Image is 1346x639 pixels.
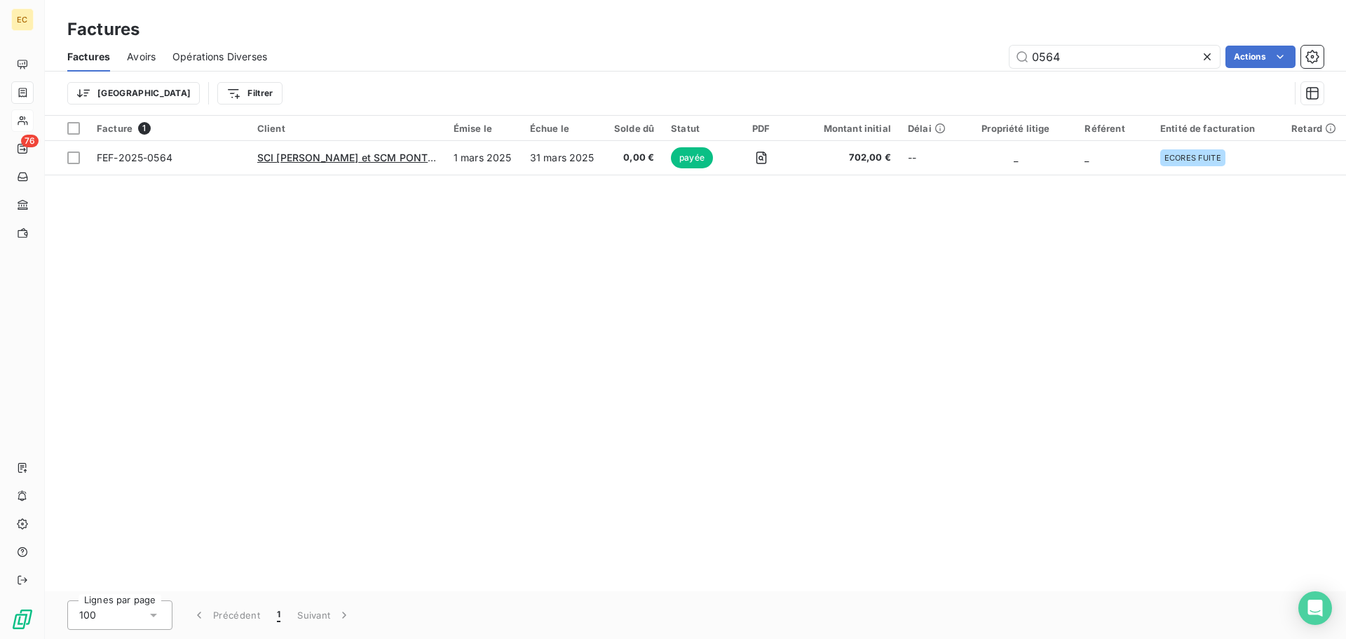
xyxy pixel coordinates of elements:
[1298,591,1332,625] div: Open Intercom Messenger
[908,123,946,134] div: Délai
[21,135,39,147] span: 76
[899,141,955,175] td: --
[67,82,200,105] button: [GEOGRAPHIC_DATA]
[530,123,596,134] div: Échue le
[67,17,140,42] h3: Factures
[445,141,522,175] td: 1 mars 2025
[79,608,96,622] span: 100
[67,50,110,64] span: Factures
[454,123,513,134] div: Émise le
[613,151,654,165] span: 0,00 €
[805,123,891,134] div: Montant initial
[257,123,437,134] div: Client
[522,141,604,175] td: 31 mars 2025
[11,608,34,631] img: Logo LeanPay
[268,600,289,630] button: 1
[217,82,282,105] button: Filtrer
[257,152,443,163] span: SCI [PERSON_NAME] et SCM PONTIER
[289,600,360,630] button: Suivant
[805,151,891,165] span: 702,00 €
[613,123,654,134] div: Solde dû
[127,50,156,64] span: Avoirs
[735,123,788,134] div: PDF
[277,608,280,622] span: 1
[1085,123,1143,134] div: Référent
[138,122,151,135] span: 1
[963,123,1068,134] div: Propriété litige
[97,152,172,163] span: FEF-2025-0564
[172,50,267,64] span: Opérations Diverses
[1014,152,1018,163] span: _
[1009,46,1220,68] input: Rechercher
[1291,123,1338,134] div: Retard
[1160,123,1274,134] div: Entité de facturation
[1164,154,1221,162] span: ECORES FUITE
[1085,152,1089,163] span: _
[97,123,132,134] span: Facture
[1225,46,1296,68] button: Actions
[671,147,713,168] span: payée
[671,123,718,134] div: Statut
[11,8,34,31] div: EC
[184,600,268,630] button: Précédent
